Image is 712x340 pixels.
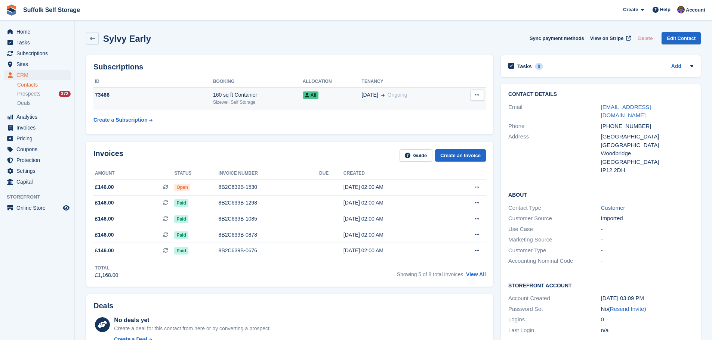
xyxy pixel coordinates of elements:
[4,59,71,69] a: menu
[4,122,71,133] a: menu
[587,32,632,44] a: View on Stripe
[93,113,152,127] a: Create a Subscription
[601,214,693,223] div: Imported
[4,144,71,155] a: menu
[16,70,61,80] span: CRM
[174,231,188,239] span: Paid
[17,90,71,98] a: Prospects 372
[62,203,71,212] a: Preview store
[93,302,113,310] h2: Deals
[174,168,218,180] th: Status
[4,133,71,144] a: menu
[59,91,71,97] div: 372
[435,149,486,162] a: Create an Invoice
[343,199,446,207] div: [DATE] 02:00 AM
[343,168,446,180] th: Created
[4,177,71,187] a: menu
[662,32,701,44] a: Edit Contact
[114,325,271,333] div: Create a deal for this contact from here or by converting a prospect.
[16,133,61,144] span: Pricing
[4,155,71,165] a: menu
[95,265,118,271] div: Total
[601,257,693,265] div: -
[601,149,693,158] div: Woodbridge
[508,214,601,223] div: Customer Source
[4,203,71,213] a: menu
[4,112,71,122] a: menu
[93,149,123,162] h2: Invoices
[174,215,188,223] span: Paid
[508,103,601,120] div: Email
[535,63,543,70] div: 0
[362,76,454,88] th: Tenancy
[508,281,693,289] h2: Storefront Account
[303,76,362,88] th: Allocation
[635,32,656,44] button: Delete
[4,166,71,176] a: menu
[219,247,319,255] div: 8B2C639B-0676
[16,37,61,48] span: Tasks
[508,326,601,335] div: Last Login
[508,315,601,324] div: Logins
[20,4,83,16] a: Suffolk Self Storage
[219,231,319,239] div: 8B2C639B-0878
[4,70,71,80] a: menu
[508,204,601,212] div: Contact Type
[93,168,174,180] th: Amount
[601,132,693,141] div: [GEOGRAPHIC_DATA]
[601,235,693,244] div: -
[343,247,446,255] div: [DATE] 02:00 AM
[95,215,114,223] span: £146.00
[17,99,71,107] a: Deals
[610,306,644,312] a: Resend Invite
[219,215,319,223] div: 8B2C639B-1085
[93,63,486,71] h2: Subscriptions
[601,122,693,131] div: [PHONE_NUMBER]
[677,6,685,13] img: Emma
[319,168,343,180] th: Due
[93,116,148,124] div: Create a Subscription
[400,149,432,162] a: Guide
[213,76,303,88] th: Booking
[114,316,271,325] div: No deals yet
[16,112,61,122] span: Analytics
[601,141,693,150] div: [GEOGRAPHIC_DATA]
[213,99,303,106] div: Sizewell Self Storage
[508,91,693,97] h2: Contact Details
[16,177,61,187] span: Capital
[601,205,625,211] a: Customer
[508,235,601,244] div: Marketing Source
[93,76,213,88] th: ID
[623,6,638,13] span: Create
[303,91,318,99] span: A8
[517,63,532,70] h2: Tasks
[4,37,71,48] a: menu
[16,155,61,165] span: Protection
[95,183,114,191] span: £146.00
[343,183,446,191] div: [DATE] 02:00 AM
[397,271,463,277] span: Showing 5 of 8 total invoices
[671,62,681,71] a: Add
[16,144,61,155] span: Coupons
[213,91,303,99] div: 160 sq ft Container
[174,247,188,255] span: Paid
[343,215,446,223] div: [DATE] 02:00 AM
[601,158,693,166] div: [GEOGRAPHIC_DATA]
[95,231,114,239] span: £146.00
[17,81,71,88] a: Contacts
[466,271,486,277] a: View All
[530,32,584,44] button: Sync payment methods
[95,247,114,255] span: £146.00
[16,203,61,213] span: Online Store
[601,225,693,234] div: -
[17,90,40,97] span: Prospects
[608,306,646,312] span: ( )
[7,193,74,201] span: Storefront
[601,315,693,324] div: 0
[508,122,601,131] div: Phone
[508,225,601,234] div: Use Case
[174,184,190,191] span: Open
[601,166,693,175] div: IP12 2DH
[601,104,651,119] a: [EMAIL_ADDRESS][DOMAIN_NAME]
[601,326,693,335] div: n/a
